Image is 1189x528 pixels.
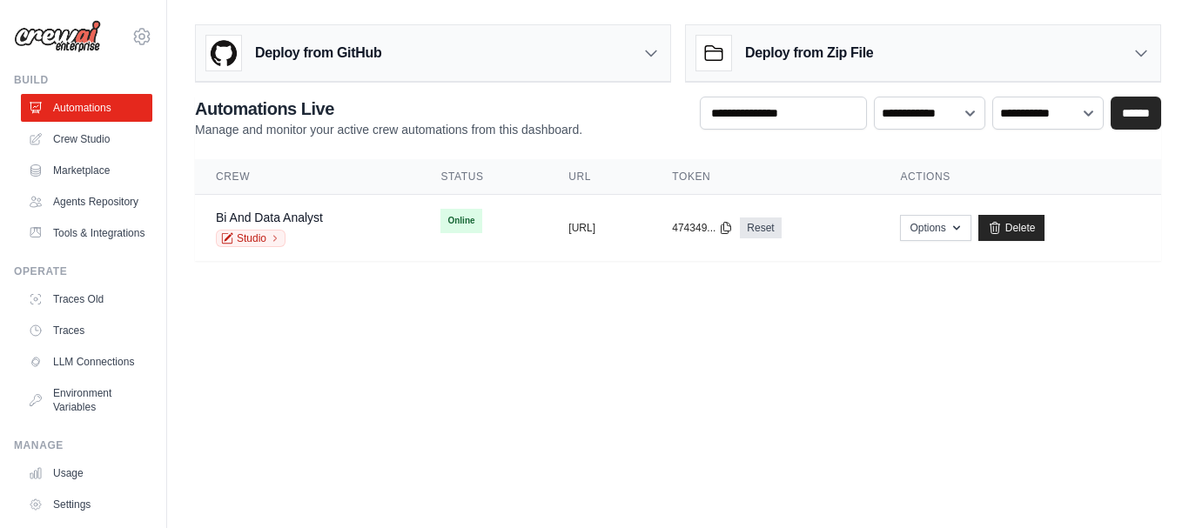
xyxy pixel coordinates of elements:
a: Tools & Integrations [21,219,152,247]
div: Manage [14,438,152,452]
a: Traces [21,317,152,344]
th: Crew [195,159,420,195]
a: Agents Repository [21,188,152,216]
a: Reset [740,217,781,238]
a: Settings [21,491,152,518]
img: GitHub Logo [206,36,241,70]
img: Logo [14,20,101,53]
a: Traces Old [21,285,152,313]
th: Token [651,159,879,195]
th: Actions [879,159,1161,195]
a: Crew Studio [21,125,152,153]
a: Delete [978,215,1045,241]
a: Marketplace [21,157,152,184]
a: Usage [21,459,152,487]
a: Environment Variables [21,379,152,421]
a: Studio [216,230,285,247]
a: LLM Connections [21,348,152,376]
th: Status [420,159,547,195]
button: Options [900,215,971,241]
h3: Deploy from Zip File [745,43,873,63]
h3: Deploy from GitHub [255,43,381,63]
a: Bi And Data Analyst [216,211,323,224]
a: Automations [21,94,152,122]
div: Operate [14,264,152,278]
span: Online [440,209,481,233]
iframe: Chat Widget [1102,444,1189,528]
p: Manage and monitor your active crew automations from this dashboard. [195,121,582,138]
div: Build [14,73,152,87]
button: 474349... [672,221,733,235]
th: URL [547,159,651,195]
h2: Automations Live [195,97,582,121]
